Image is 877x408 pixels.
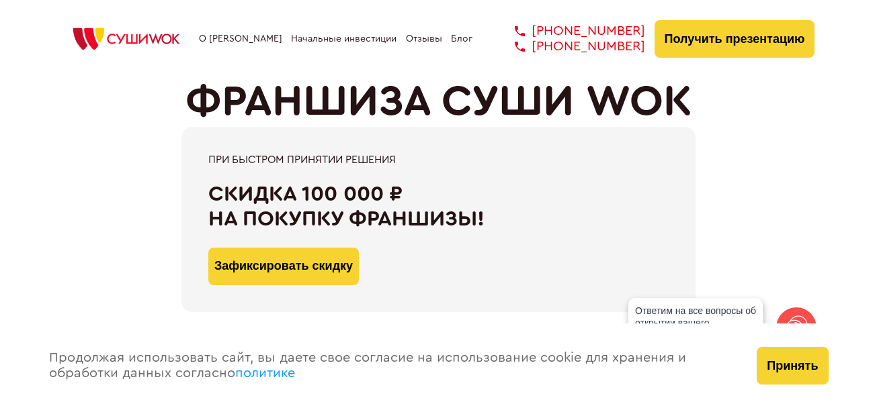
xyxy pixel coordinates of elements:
a: [PHONE_NUMBER] [495,39,645,54]
a: политике [235,366,295,380]
button: Зафиксировать скидку [208,248,359,285]
div: Ответим на все вопросы об открытии вашего [PERSON_NAME]! [628,298,763,348]
a: Отзывы [406,34,442,44]
h1: ФРАНШИЗА СУШИ WOK [185,77,692,127]
div: Скидка 100 000 ₽ на покупку франшизы! [208,182,669,232]
button: Получить презентацию [655,20,815,58]
div: При быстром принятии решения [208,154,669,166]
div: Продолжая использовать сайт, вы даете свое согласие на использование cookie для хранения и обрабо... [36,323,744,408]
a: Блог [451,34,472,44]
a: О [PERSON_NAME] [199,34,282,44]
button: Принять [757,347,828,385]
a: [PHONE_NUMBER] [495,23,645,39]
a: Начальные инвестиции [291,34,396,44]
img: СУШИWOK [62,24,190,54]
